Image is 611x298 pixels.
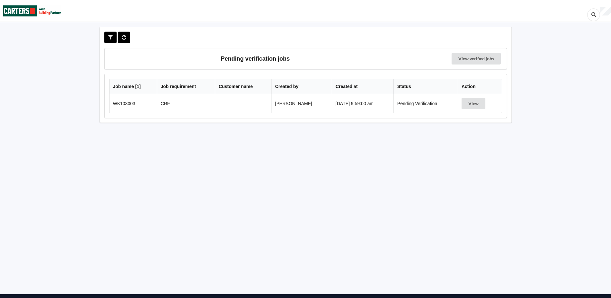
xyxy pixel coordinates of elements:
[452,53,501,65] a: View verified jobs
[3,0,61,21] img: Carters
[462,101,487,106] a: View
[600,7,611,16] div: User Profile
[332,79,394,94] th: Created at
[271,94,332,113] td: [PERSON_NAME]
[458,79,502,94] th: Action
[215,79,271,94] th: Customer name
[109,53,402,65] h3: Pending verification jobs
[110,79,157,94] th: Job name [ 1 ]
[462,98,485,109] button: View
[271,79,332,94] th: Created by
[110,94,157,113] td: WK103003
[393,79,457,94] th: Status
[157,94,215,113] td: CRF
[393,94,457,113] td: Pending Verification
[332,94,394,113] td: [DATE] 9:59:00 am
[157,79,215,94] th: Job requirement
